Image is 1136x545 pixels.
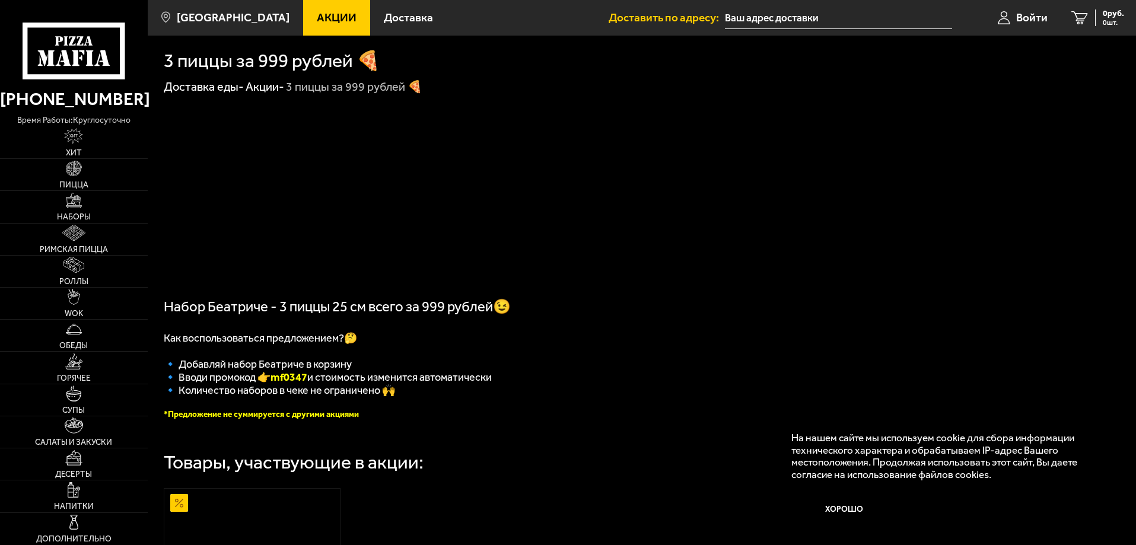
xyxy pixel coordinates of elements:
p: На нашем сайте мы используем cookie для сбора информации технического характера и обрабатываем IP... [791,432,1102,481]
button: Хорошо [791,492,898,528]
span: 🔹 Добавляй набор Беатриче в корзину [164,358,352,371]
a: Акции- [246,79,284,94]
span: Наборы [57,213,91,221]
span: Войти [1016,12,1048,23]
a: Доставка еды- [164,79,244,94]
span: 🔹 Вводи промокод 👉 и стоимость изменится автоматически [164,371,492,384]
b: mf0347 [271,371,307,384]
span: Супы [62,406,85,415]
span: Пицца [59,181,88,189]
input: Ваш адрес доставки [725,7,952,29]
span: Роллы [59,278,88,286]
span: 0 руб. [1103,9,1124,18]
span: Десерты [55,470,92,479]
span: Дополнительно [36,535,112,543]
span: Доставить по адресу: [609,12,725,23]
span: Салаты и закуски [35,438,112,447]
img: Акционный [170,494,188,512]
span: Акции [317,12,357,23]
span: Римская пицца [40,246,108,254]
span: Обеды [59,342,88,350]
span: Напитки [54,502,94,511]
div: Товары, участвующие в акции: [164,453,424,472]
div: 3 пиццы за 999 рублей 🍕 [286,79,422,95]
span: Как воспользоваться предложением?🤔 [164,332,357,345]
span: 🔹 Количество наборов в чеке не ограничено 🙌 [164,384,395,397]
span: 0 шт. [1103,19,1124,26]
span: Хит [66,149,82,157]
span: WOK [65,310,83,318]
span: Доставка [384,12,433,23]
h1: 3 пиццы за 999 рублей 🍕 [164,52,380,71]
span: [GEOGRAPHIC_DATA] [177,12,289,23]
font: *Предложение не суммируется с другими акциями [164,409,359,419]
span: Набор Беатриче - 3 пиццы 25 см всего за 999 рублей😉 [164,298,511,315]
span: Горячее [57,374,91,383]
